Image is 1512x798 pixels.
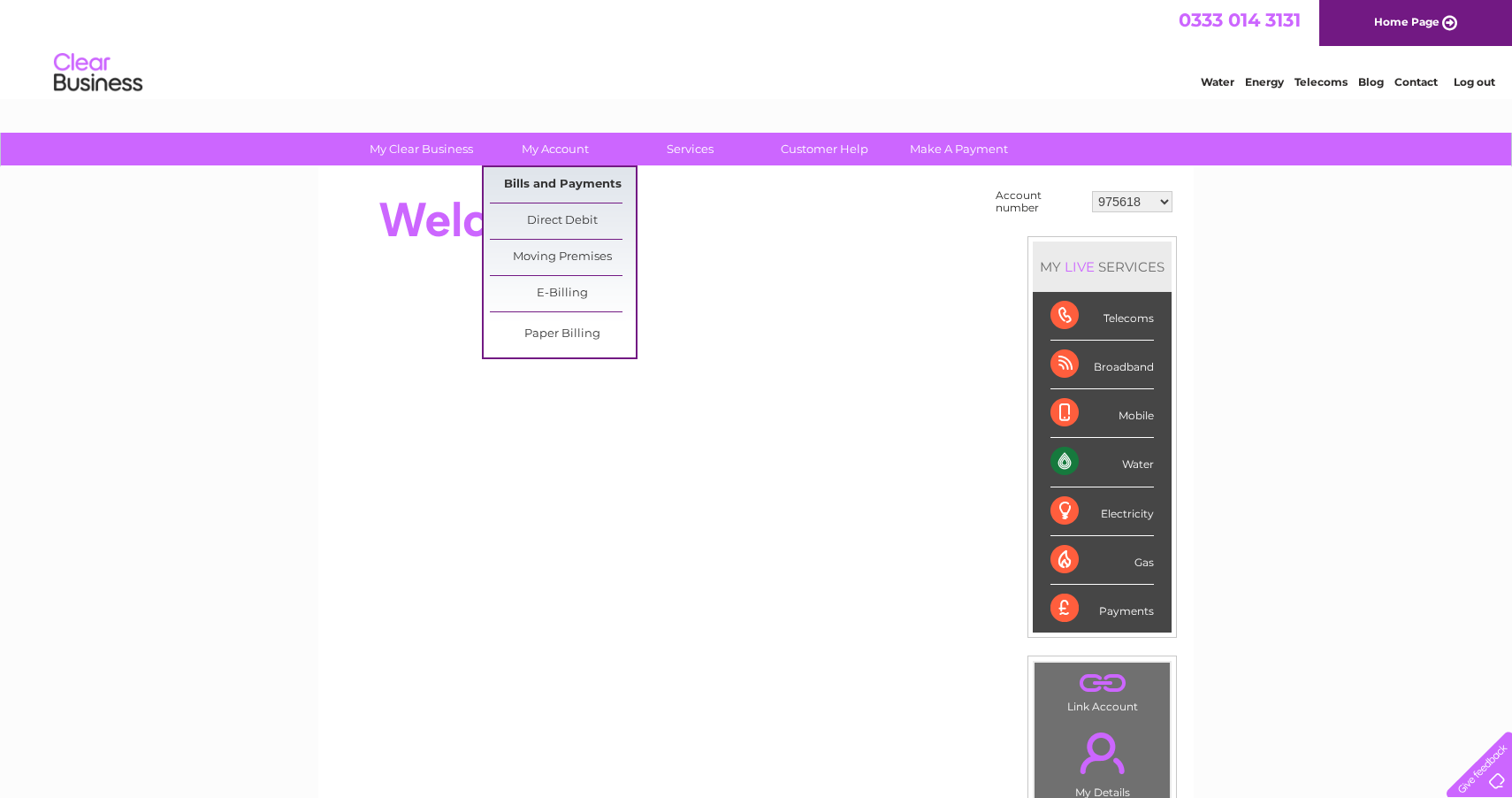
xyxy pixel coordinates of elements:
[1454,75,1495,88] a: Log out
[1061,258,1098,275] div: LIVE
[991,185,1088,219] td: Account number
[1394,75,1438,88] a: Contact
[1050,585,1154,633] div: Payments
[886,133,1032,165] a: Make A Payment
[1050,487,1154,536] div: Electricity
[1201,75,1234,88] a: Water
[1179,9,1301,31] a: 0333 014 3131
[490,276,636,311] a: E-Billing
[490,167,636,203] a: Bills and Payments
[752,133,897,165] a: Customer Help
[1358,75,1384,88] a: Blog
[490,203,636,239] a: Direct Debit
[1050,389,1154,438] div: Mobile
[1039,722,1165,784] a: .
[490,240,636,275] a: Moving Premises
[617,133,763,165] a: Services
[1033,242,1172,292] div: MY SERVICES
[340,10,1175,86] div: Clear Business is a trading name of Verastar Limited (registered in [GEOGRAPHIC_DATA] No. 3667643...
[1050,341,1154,389] div: Broadband
[348,133,494,165] a: My Clear Business
[1039,667,1165,698] a: .
[483,133,629,165] a: My Account
[1050,536,1154,585] div: Gas
[1245,75,1284,88] a: Energy
[1034,662,1171,717] td: Link Account
[1050,438,1154,487] div: Water
[53,46,143,100] img: logo.png
[1294,75,1348,88] a: Telecoms
[1050,292,1154,341] div: Telecoms
[490,317,636,352] a: Paper Billing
